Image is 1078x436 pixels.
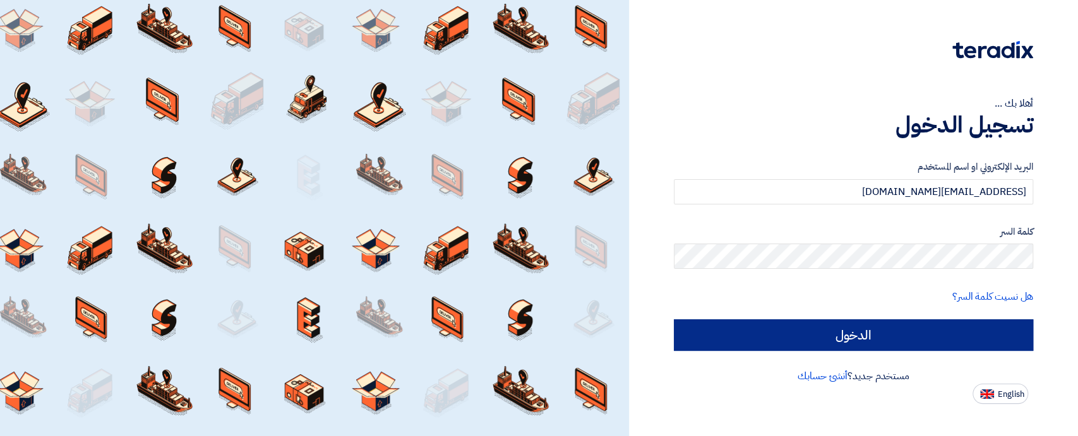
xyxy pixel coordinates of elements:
button: English [973,384,1028,404]
a: هل نسيت كلمة السر؟ [952,289,1033,304]
input: أدخل بريد العمل الإلكتروني او اسم المستخدم الخاص بك ... [674,179,1033,204]
h1: تسجيل الدخول [674,111,1033,139]
label: البريد الإلكتروني او اسم المستخدم [674,160,1033,174]
div: أهلا بك ... [674,96,1033,111]
span: English [998,390,1024,399]
img: Teradix logo [952,41,1033,59]
img: en-US.png [980,389,994,399]
label: كلمة السر [674,225,1033,239]
a: أنشئ حسابك [798,368,847,384]
div: مستخدم جديد؟ [674,368,1033,384]
input: الدخول [674,319,1033,351]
